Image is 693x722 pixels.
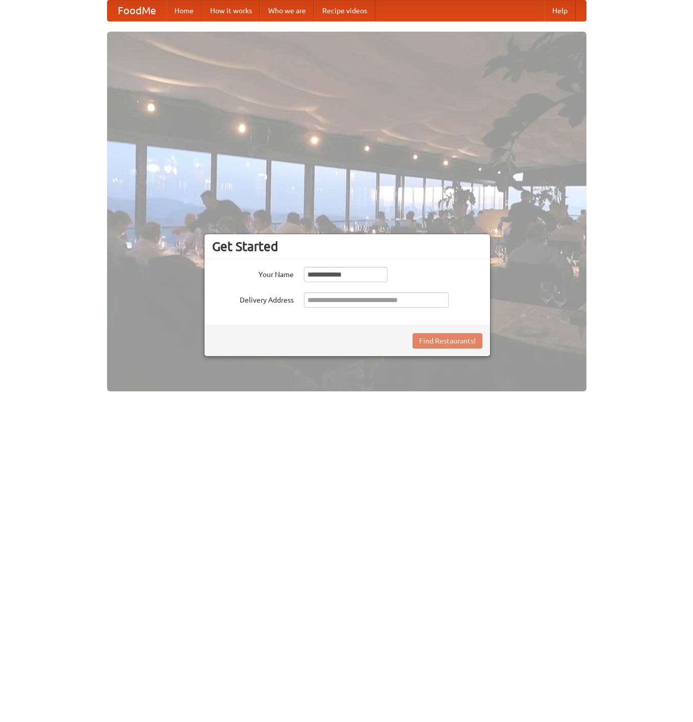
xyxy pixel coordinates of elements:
[202,1,260,21] a: How it works
[544,1,576,21] a: Help
[166,1,202,21] a: Home
[314,1,375,21] a: Recipe videos
[108,1,166,21] a: FoodMe
[212,267,294,280] label: Your Name
[212,239,482,254] h3: Get Started
[212,292,294,305] label: Delivery Address
[413,333,482,348] button: Find Restaurants!
[260,1,314,21] a: Who we are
